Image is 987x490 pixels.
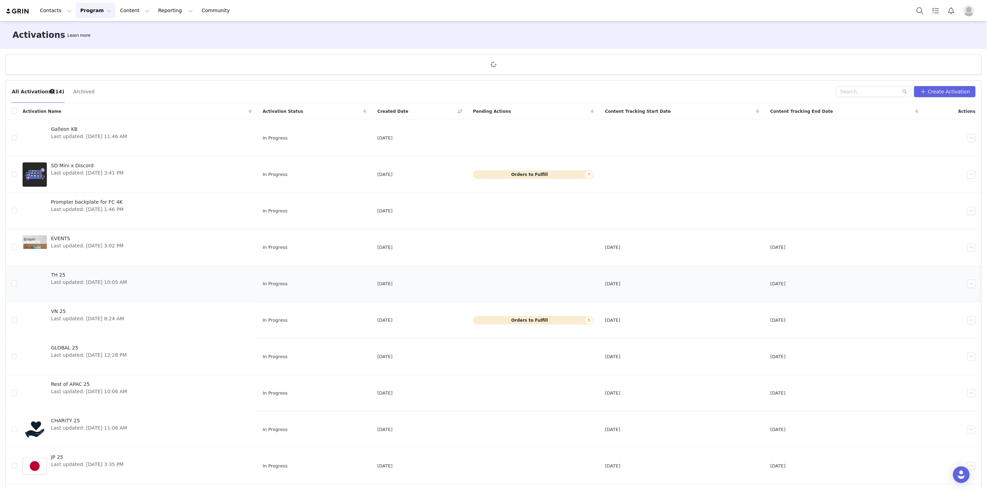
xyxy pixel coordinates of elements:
span: [DATE] [377,353,393,360]
span: [DATE] [770,317,786,324]
span: [DATE] [770,353,786,360]
a: GLOBAL 25Last updated: [DATE] 12:28 PM [23,343,252,371]
span: Last updated: [DATE] 12:28 PM [51,352,127,359]
input: Search... [836,86,911,97]
button: Content [116,3,154,18]
span: Last updated: [DATE] 3:35 PM [51,461,124,468]
span: VN 25 [51,308,124,315]
span: [DATE] [377,390,393,397]
span: [DATE] [377,135,393,142]
span: Activation Status [263,108,303,115]
span: [DATE] [770,244,786,251]
span: In Progress [263,280,288,287]
span: SD Mini x Discord [51,162,124,169]
a: Galleon KBLast updated: [DATE] 11:46 AM [23,124,252,152]
span: [DATE] [605,463,621,470]
img: grin logo [6,8,30,15]
i: icon: search [902,89,907,94]
a: Rest of APAC 25Last updated: [DATE] 10:06 AM [23,379,252,407]
a: CHARITY 25Last updated: [DATE] 11:06 AM [23,416,252,443]
div: Tooltip anchor [49,88,55,94]
span: GLOBAL 25 [51,344,127,352]
span: [DATE] [605,280,621,287]
span: Content Tracking End Date [770,108,833,115]
span: In Progress [263,244,288,251]
span: Activation Name [23,108,61,115]
span: Content Tracking Start Date [605,108,671,115]
span: [DATE] [605,244,621,251]
span: Last updated: [DATE] 11:46 AM [51,133,127,140]
span: Last updated: [DATE] 10:06 AM [51,388,127,395]
a: Tasks [928,3,943,18]
span: In Progress [263,171,288,178]
span: Last updated: [DATE] 1:46 PM [51,206,124,213]
span: TH 25 [51,271,127,279]
span: Last updated: [DATE] 3:41 PM [51,169,124,177]
button: Archived [73,86,95,97]
span: [DATE] [377,171,393,178]
button: Reporting [154,3,197,18]
span: Last updated: [DATE] 10:05 AM [51,279,127,286]
span: In Progress [263,208,288,214]
span: Created Date [377,108,408,115]
span: [DATE] [770,463,786,470]
img: placeholder-profile.jpg [963,5,975,16]
a: JP 25Last updated: [DATE] 3:35 PM [23,452,252,480]
a: EVENTSLast updated: [DATE] 3:02 PM [23,234,252,261]
span: Last updated: [DATE] 11:06 AM [51,424,127,432]
span: [DATE] [605,426,621,433]
span: [DATE] [377,463,393,470]
span: [DATE] [770,280,786,287]
div: Tooltip anchor [66,32,92,39]
a: Community [197,3,237,18]
span: In Progress [263,135,288,142]
span: [DATE] [377,280,393,287]
button: Program [76,3,116,18]
button: Orders to Fulfill5 [473,316,594,324]
span: In Progress [263,353,288,360]
span: [DATE] [377,244,393,251]
span: [DATE] [770,426,786,433]
button: Contacts [36,3,76,18]
a: VN 25Last updated: [DATE] 8:24 AM [23,306,252,334]
span: In Progress [263,390,288,397]
a: SD Mini x DiscordLast updated: [DATE] 3:41 PM [23,161,252,188]
span: In Progress [263,317,288,324]
span: Last updated: [DATE] 3:02 PM [51,242,124,250]
span: JP 25 [51,454,124,461]
span: Galleon KB [51,126,127,133]
span: [DATE] [377,317,393,324]
button: Notifications [944,3,959,18]
span: In Progress [263,426,288,433]
span: [DATE] [605,317,621,324]
span: [DATE] [770,390,786,397]
span: Prompter backplate for FC 4K [51,198,124,206]
span: CHARITY 25 [51,417,127,424]
span: [DATE] [377,208,393,214]
button: Orders to Fulfill7 [473,170,594,179]
span: [DATE] [605,390,621,397]
span: Last updated: [DATE] 8:24 AM [51,315,124,322]
div: Actions [924,104,981,119]
button: Profile [959,5,981,16]
span: Pending Actions [473,108,511,115]
span: In Progress [263,463,288,470]
button: Create Activation [914,86,976,97]
span: [DATE] [605,353,621,360]
span: EVENTS [51,235,124,242]
span: Rest of APAC 25 [51,381,127,388]
button: Search [912,3,928,18]
h3: Activations [12,29,65,41]
span: [DATE] [377,426,393,433]
button: All Activations (14) [11,86,65,97]
a: Prompter backplate for FC 4KLast updated: [DATE] 1:46 PM [23,197,252,225]
div: Open Intercom Messenger [953,466,970,483]
a: TH 25Last updated: [DATE] 10:05 AM [23,270,252,298]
